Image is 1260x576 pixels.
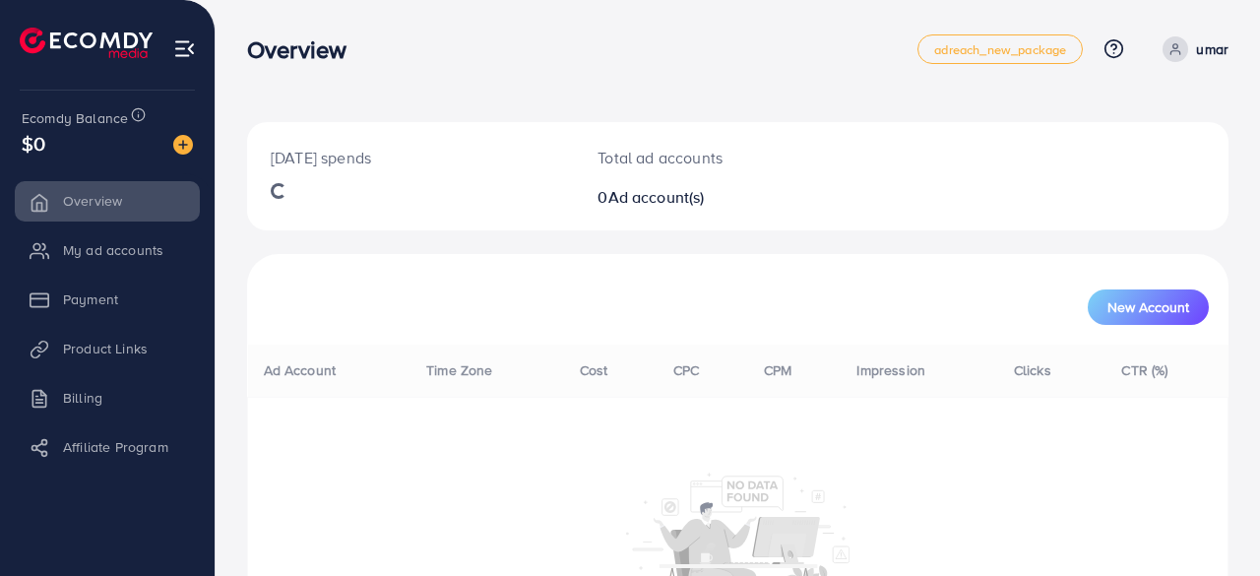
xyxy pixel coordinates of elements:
[271,146,550,169] p: [DATE] spends
[247,35,362,64] h3: Overview
[598,188,795,207] h2: 0
[934,43,1066,56] span: adreach_new_package
[608,186,705,208] span: Ad account(s)
[173,37,196,60] img: menu
[1107,300,1189,314] span: New Account
[598,146,795,169] p: Total ad accounts
[1088,289,1209,325] button: New Account
[1155,36,1228,62] a: umar
[173,135,193,155] img: image
[22,129,45,158] span: $0
[917,34,1083,64] a: adreach_new_package
[1196,37,1228,61] p: umar
[22,108,128,128] span: Ecomdy Balance
[20,28,153,58] img: logo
